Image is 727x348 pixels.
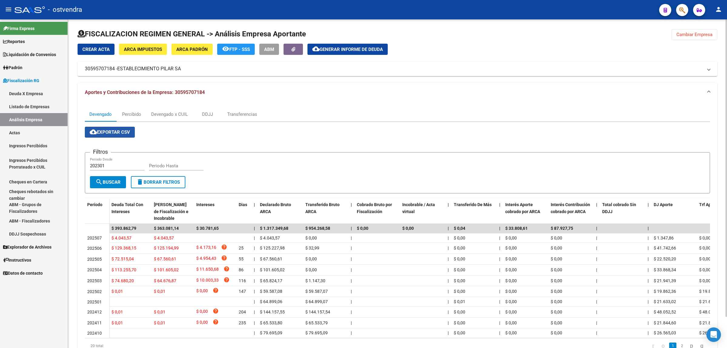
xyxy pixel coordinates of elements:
span: | [596,310,597,314]
span: $ 64.899,06 [260,299,282,304]
span: $ 0,00 [505,289,517,294]
span: $ 0,00 [551,246,562,250]
mat-icon: delete [136,178,144,186]
span: | [499,320,500,325]
span: Datos de contacto [3,270,43,276]
span: 235 [239,320,246,325]
span: | [448,320,449,325]
span: | [499,202,500,207]
span: $ 0,00 [357,226,368,231]
datatable-header-cell: Deuda Total Con Intereses [109,198,151,225]
span: $ 363.081,14 [154,226,179,231]
span: | [648,278,649,283]
span: $ 954.268,58 [305,226,330,231]
span: - ostvendra [48,3,82,16]
mat-icon: remove_red_eye [222,45,229,52]
span: $ 101.605,02 [154,267,179,272]
span: | [499,236,500,240]
button: ARCA Padrón [171,44,213,55]
span: Crear Acta [82,47,110,52]
span: $ 72.515,04 [111,256,134,261]
span: | [448,267,449,272]
span: $ 0,00 [402,226,414,231]
span: 202503 [87,278,102,283]
span: $ 0,00 [454,330,465,335]
datatable-header-cell: Dias [236,198,251,225]
datatable-header-cell: | [497,198,503,225]
datatable-header-cell: Cobrado Bruto por Fiscalización [354,198,400,225]
span: $ 0,00 [454,289,465,294]
mat-panel-title: 30595707184 - [85,65,703,72]
span: $ 4.043,57 [260,236,280,240]
span: $ 67.560,61 [260,256,282,261]
span: ABM [264,47,274,52]
span: $ 0,00 [551,330,562,335]
span: $ 32,99 [305,246,319,250]
i: help [224,266,230,272]
div: DDJJ [202,111,213,118]
datatable-header-cell: Interés Aporte cobrado por ARCA [503,198,548,225]
span: | [499,278,500,283]
span: | [596,246,597,250]
span: $ 64.676,87 [154,278,176,283]
i: help [221,244,227,250]
span: $ 19.862,36 [699,289,722,294]
span: 116 [239,278,246,283]
span: $ 65.824,17 [260,278,282,283]
span: 204 [239,310,246,314]
span: | [648,236,649,240]
span: $ 0,00 [196,319,208,327]
datatable-header-cell: Transferido Bruto ARCA [303,198,348,225]
span: $ 59.587,08 [260,289,282,294]
span: $ 0,01 [111,289,123,294]
span: Generar informe de deuda [320,47,383,52]
span: $ 21.844,60 [654,320,676,325]
span: | [596,226,597,231]
span: | [596,202,597,207]
span: | [448,256,449,261]
span: $ 1.347,86 [654,236,674,240]
datatable-header-cell: Intereses [194,198,236,225]
span: $ 26.565,03 [699,330,722,335]
span: $ 65.533,79 [305,320,328,325]
span: 147 [239,289,246,294]
span: $ 0,01 [154,289,165,294]
span: Declarado Bruto ARCA [260,202,291,214]
span: Borrar Filtros [136,179,180,185]
datatable-header-cell: Transferido De Más [451,198,497,225]
span: $ 0,00 [505,236,517,240]
span: Trf Aporte [699,202,719,207]
button: Buscar [90,176,126,188]
span: | [648,226,649,231]
span: $ 0,00 [454,320,465,325]
span: | [596,267,597,272]
span: | [351,289,352,294]
span: | [499,289,500,294]
mat-icon: menu [5,6,12,13]
span: | [351,236,352,240]
span: ESTABLECIMIENTO PILAR SA [117,65,181,72]
div: Transferencias [227,111,257,118]
span: $ 0,00 [505,310,517,314]
span: $ 10.003,33 [196,277,219,285]
span: $ 21.941,39 [654,278,676,283]
datatable-header-cell: Declarado Bruto ARCA [257,198,303,225]
span: | [596,256,597,261]
span: $ 113.255,70 [111,267,136,272]
span: | [648,202,649,207]
span: | [254,289,255,294]
span: | [351,310,352,314]
span: $ 0,01 [154,320,165,325]
span: | [351,278,352,283]
span: $ 0,00 [551,320,562,325]
span: ARCA Impuestos [124,47,162,52]
span: $ 0,00 [505,246,517,250]
span: $ 125.194,99 [154,246,179,250]
mat-icon: cloud_download [90,128,97,136]
span: | [648,299,649,304]
span: Transferido De Más [454,202,492,207]
span: $ 129.368,15 [111,246,136,250]
span: $ 41.742,66 [654,246,676,250]
span: $ 4.954,43 [196,255,216,263]
span: Deuda Total Con Intereses [111,202,143,214]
